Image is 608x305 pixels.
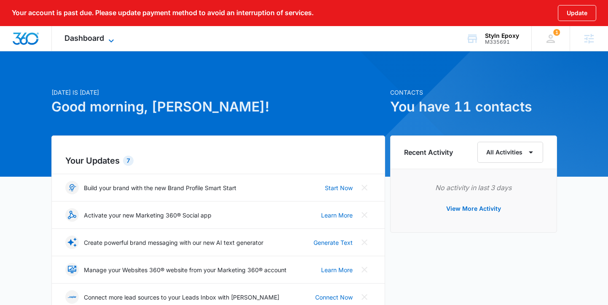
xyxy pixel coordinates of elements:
[553,29,560,36] span: 1
[84,183,236,192] p: Build your brand with the new Brand Profile Smart Start
[358,208,371,222] button: Close
[358,290,371,304] button: Close
[84,265,287,274] p: Manage your Websites 360® website from your Marketing 360® account
[13,22,20,29] img: website_grey.svg
[358,236,371,249] button: Close
[123,156,134,166] div: 7
[84,211,212,220] p: Activate your new Marketing 360® Social app
[485,39,519,45] div: account id
[438,199,509,219] button: View More Activity
[321,211,353,220] a: Learn More
[558,5,596,21] button: Update
[315,293,353,302] a: Connect Now
[24,13,41,20] div: v 4.0.25
[84,49,91,56] img: tab_keywords_by_traffic_grey.svg
[13,13,20,20] img: logo_orange.svg
[23,49,29,56] img: tab_domain_overview_orange.svg
[553,29,560,36] div: notifications count
[531,26,570,51] div: notifications count
[358,263,371,276] button: Close
[32,50,75,55] div: Domain Overview
[390,97,557,117] h1: You have 11 contacts
[93,50,142,55] div: Keywords by Traffic
[485,32,519,39] div: account name
[358,181,371,194] button: Close
[390,88,557,97] p: Contacts
[64,34,104,42] span: Dashboard
[477,142,543,163] button: All Activities
[12,9,313,17] p: Your account is past due. Please update payment method to avoid an interruption of services.
[52,26,129,51] div: Dashboard
[84,293,279,302] p: Connect more lead sources to your Leads Inbox with [PERSON_NAME]
[321,265,353,274] a: Learn More
[325,183,353,192] a: Start Now
[51,88,385,97] p: [DATE] is [DATE]
[65,154,371,167] h2: Your Updates
[404,183,543,193] p: No activity in last 3 days
[313,238,353,247] a: Generate Text
[404,147,453,157] h6: Recent Activity
[51,97,385,117] h1: Good morning, [PERSON_NAME]!
[22,22,93,29] div: Domain: [DOMAIN_NAME]
[84,238,263,247] p: Create powerful brand messaging with our new AI text generator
